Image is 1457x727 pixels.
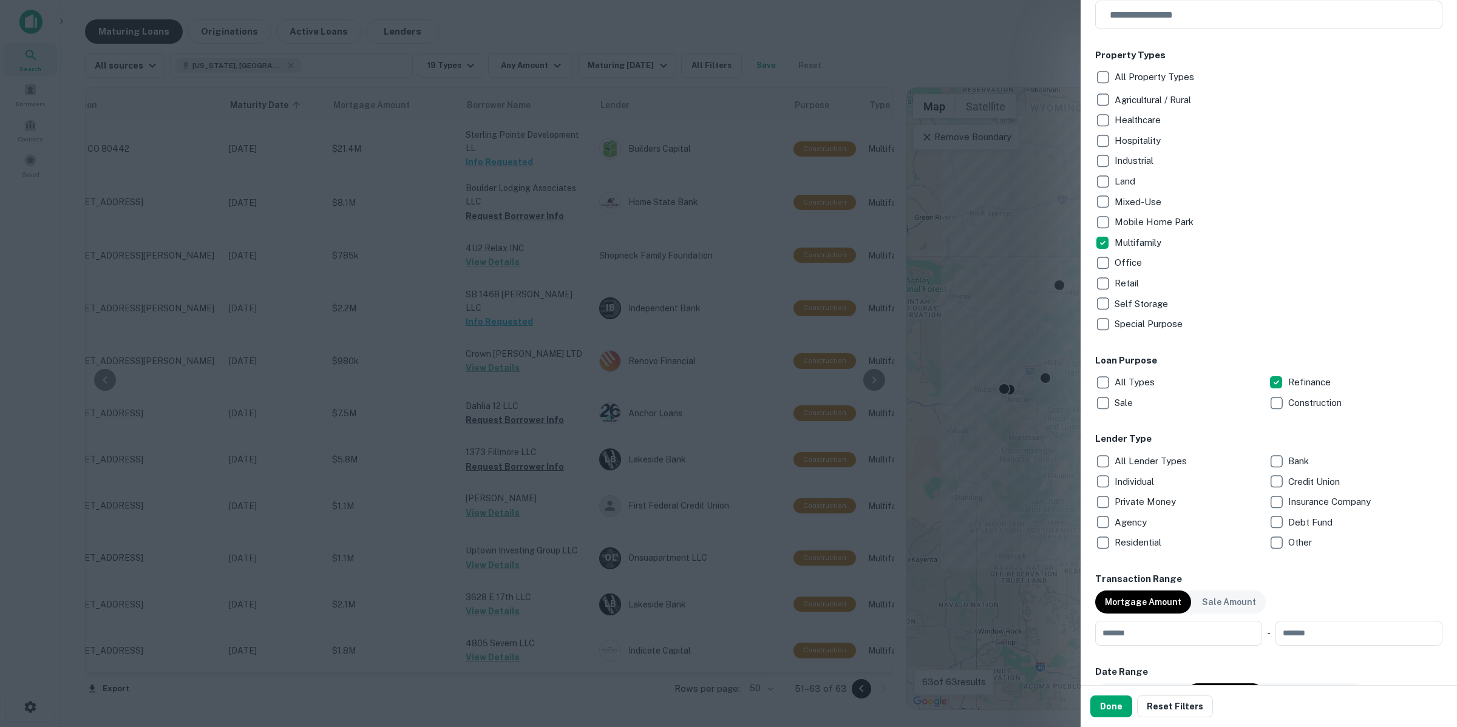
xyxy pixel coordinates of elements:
p: Private Money [1115,495,1178,509]
p: Insurance Company [1288,495,1373,509]
p: Mixed-Use [1115,195,1164,209]
p: Special Purpose [1115,317,1185,331]
p: Mobile Home Park [1115,215,1196,229]
p: Industrial [1115,154,1156,168]
p: Bank [1288,454,1311,468]
iframe: Chat Widget [1396,630,1457,688]
h6: Property Types [1095,49,1442,63]
div: - [1267,621,1271,645]
p: Residential [1115,535,1164,550]
h6: Transaction Range [1095,572,1442,586]
p: Refinance [1288,375,1333,390]
p: Hospitality [1115,134,1163,148]
p: Agricultural / Rural [1115,93,1194,107]
p: Credit Union [1288,475,1342,489]
p: All Lender Types [1115,454,1189,468]
p: Healthcare [1115,113,1163,127]
p: Mortgage Amount [1105,595,1181,609]
p: All Types [1115,375,1157,390]
p: Sale [1115,396,1135,410]
h6: Lender Type [1095,432,1442,446]
h6: Loan Purpose [1095,354,1442,368]
p: Debt Fund [1288,515,1335,530]
p: Construction [1288,396,1344,410]
p: All Property Types [1115,70,1197,84]
button: Reset Filters [1137,695,1213,717]
button: Done [1090,695,1132,717]
p: Multifamily [1115,235,1164,250]
h6: Date Range [1095,665,1442,679]
p: Office [1115,255,1144,270]
p: Agency [1115,515,1149,530]
p: Land [1115,174,1138,189]
p: Self Storage [1115,297,1170,311]
p: Retail [1115,276,1141,291]
p: Other [1288,535,1314,550]
p: Sale Amount [1202,595,1256,609]
p: Individual [1115,475,1156,489]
